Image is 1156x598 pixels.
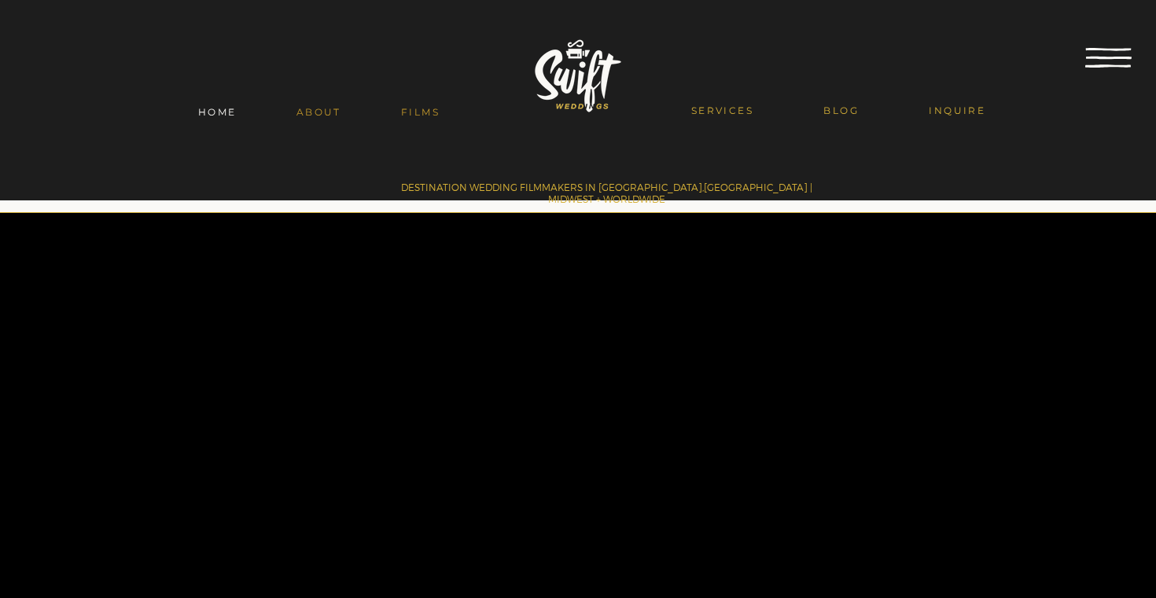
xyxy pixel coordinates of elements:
[656,97,1021,124] nav: Site
[894,97,1021,124] a: INQUIRE
[198,106,237,118] span: HOME
[168,98,267,126] a: HOME
[518,26,638,126] img: gold text Swift Logo0.png
[929,105,985,116] span: INQUIRE
[401,182,812,204] span: DESTINATION WEDDING FILMMAKERS IN [GEOGRAPHIC_DATA],[GEOGRAPHIC_DATA] | MIDWEST + WORLDWIDE
[267,98,371,126] a: ABOUT
[691,105,753,116] span: SERVICES
[823,105,859,116] span: BLOG
[401,106,440,118] span: FILMS
[168,98,469,126] nav: Site
[371,98,469,126] a: FILMS
[789,97,894,124] a: BLOG
[656,97,789,124] a: SERVICES
[296,106,341,118] span: ABOUT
